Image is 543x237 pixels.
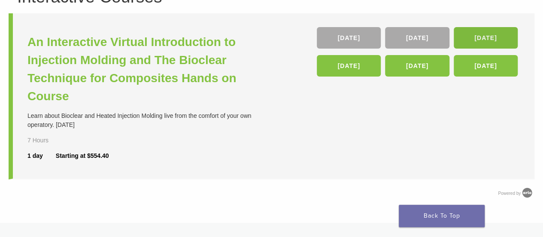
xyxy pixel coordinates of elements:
a: [DATE] [454,27,518,49]
div: 7 Hours [27,136,64,145]
div: Starting at $554.40 [56,151,109,160]
a: [DATE] [385,55,449,77]
a: An Interactive Virtual Introduction to Injection Molding and The Bioclear Technique for Composite... [27,33,274,105]
a: [DATE] [317,27,381,49]
div: 1 day [27,151,56,160]
a: [DATE] [454,55,518,77]
div: Learn about Bioclear and Heated Injection Molding live from the comfort of your own operatory. [D... [27,111,274,129]
a: Powered by [498,191,534,196]
a: [DATE] [317,55,381,77]
div: , , , , , [317,27,520,81]
a: [DATE] [385,27,449,49]
a: Back To Top [399,205,485,227]
img: Arlo training & Event Software [521,186,534,199]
